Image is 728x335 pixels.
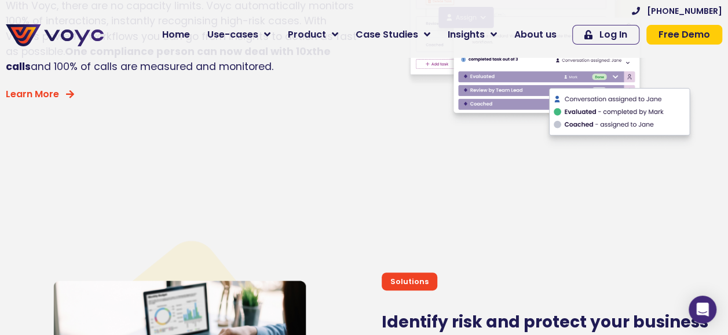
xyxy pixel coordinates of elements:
a: Insights [439,23,506,46]
a: Log In [572,25,639,45]
span: Phone [148,46,177,60]
span: Job title [148,94,187,107]
span: About us [514,28,557,42]
span: [PHONE_NUMBER] [647,7,722,15]
a: Home [153,23,199,46]
a: Learn More [6,90,74,99]
span: Free Demo [659,30,710,39]
a: Free Demo [646,25,722,45]
span: Use-cases [207,28,258,42]
a: Use-cases [199,23,279,46]
span: Product [288,28,326,42]
b: the calls [6,45,331,73]
img: voyc-full-logo [6,24,104,46]
a: [PHONE_NUMBER] [632,7,722,15]
span: and 100% of calls are measured and monitored. [31,60,273,73]
span: protect [524,312,587,332]
span: Log In [599,30,627,39]
div: Open Intercom Messenger [689,296,716,323]
a: About us [506,23,565,46]
span: Insights [448,28,485,42]
div: Solutions [382,273,437,290]
span: your business [590,311,708,333]
span: Learn More [6,90,59,99]
a: Product [279,23,347,46]
span: Home [162,28,190,42]
span: Identify risk and [382,311,520,333]
span: Case Studies [356,28,418,42]
a: Case Studies [347,23,439,46]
